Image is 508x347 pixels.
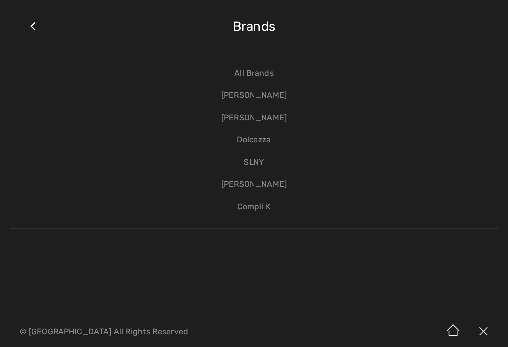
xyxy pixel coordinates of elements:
img: Home [439,316,468,347]
a: [PERSON_NAME] [20,107,488,129]
a: All Brands [20,62,488,85]
p: © [GEOGRAPHIC_DATA] All Rights Reserved [20,328,299,335]
a: Compli K [20,196,488,218]
a: [PERSON_NAME] [20,85,488,107]
img: X [468,316,498,347]
a: [PERSON_NAME] [20,173,488,196]
a: Dolcezza [20,129,488,151]
span: Brands [233,9,276,44]
a: SLNY [20,151,488,173]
